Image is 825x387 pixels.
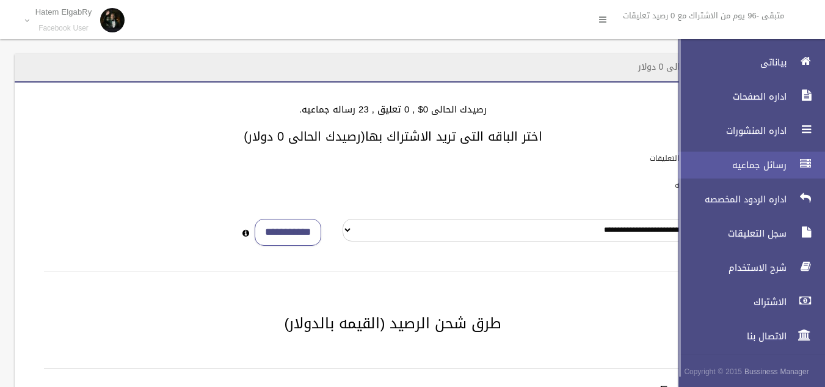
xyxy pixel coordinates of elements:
span: رسائل جماعيه [668,159,790,171]
span: Copyright © 2015 [684,365,742,378]
span: سجل التعليقات [668,227,790,240]
a: اداره الصفحات [668,83,825,110]
label: باقات الرد الالى على التعليقات [650,152,746,165]
span: اداره الردود المخصصه [668,193,790,205]
span: اداره الصفحات [668,90,790,103]
a: رسائل جماعيه [668,152,825,179]
strong: Bussiness Manager [744,365,809,378]
p: Hatem ElgabRy [35,7,92,17]
a: سجل التعليقات [668,220,825,247]
a: الاشتراك [668,289,825,315]
span: الاتصال بنا [668,330,790,342]
h3: اختر الباقه التى تريد الاشتراك بها(رصيدك الحالى 0 دولار) [29,130,757,143]
span: بياناتى [668,56,790,68]
a: الاتصال بنا [668,323,825,350]
span: شرح الاستخدام [668,262,790,274]
a: بياناتى [668,49,825,76]
h2: طرق شحن الرصيد (القيمه بالدولار) [29,315,757,331]
small: Facebook User [35,24,92,33]
a: اداره المنشورات [668,117,825,144]
h4: رصيدك الحالى 0$ , 0 تعليق , 23 رساله جماعيه. [29,105,757,115]
span: الاشتراك [668,296,790,308]
a: اداره الردود المخصصه [668,186,825,213]
label: باقات الرسائل الجماعيه [675,179,746,192]
header: الاشتراك - رصيدك الحالى 0 دولار [623,55,771,79]
a: شرح الاستخدام [668,254,825,281]
span: اداره المنشورات [668,125,790,137]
